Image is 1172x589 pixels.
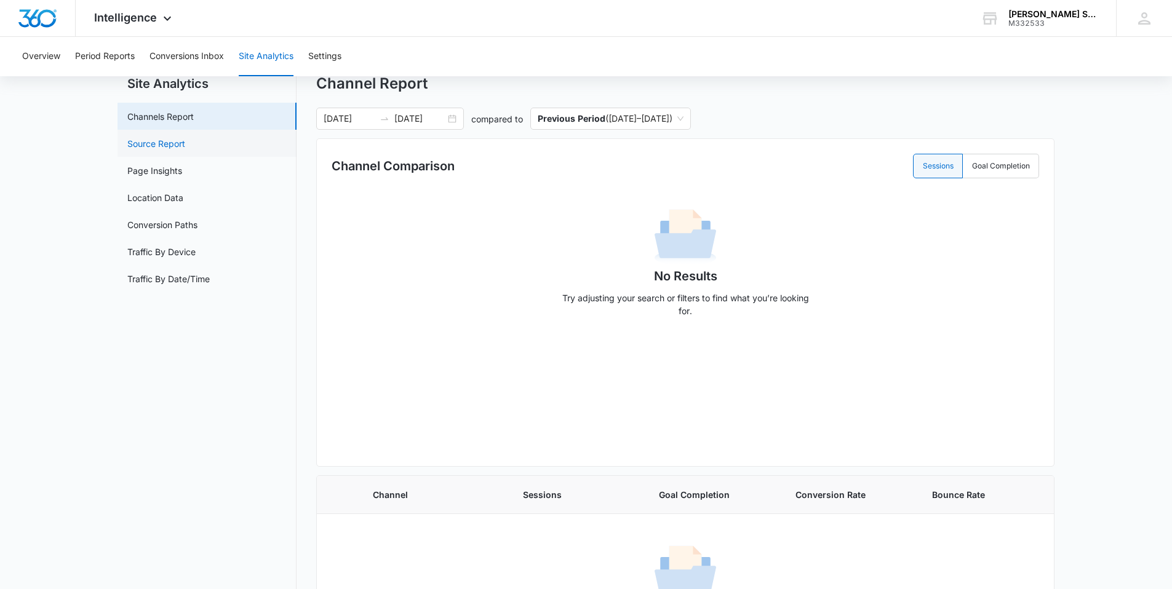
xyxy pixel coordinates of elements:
[654,267,717,285] h1: No Results
[963,154,1039,178] label: Goal Completion
[127,272,210,285] a: Traffic By Date/Time
[394,112,445,125] input: End date
[932,488,1034,501] span: Bounce Rate
[913,154,963,178] label: Sessions
[1008,19,1098,28] div: account id
[556,291,815,317] p: Try adjusting your search or filters to find what you’re looking for.
[316,74,428,93] h1: Channel Report
[127,191,183,204] a: Location Data
[149,37,224,76] button: Conversions Inbox
[239,37,293,76] button: Site Analytics
[471,113,523,125] p: compared to
[655,205,716,267] img: No Data
[118,74,297,93] h2: Site Analytics
[523,488,630,501] span: Sessions
[380,114,389,124] span: swap-right
[324,112,375,125] input: Start date
[538,108,684,129] span: ( [DATE] – [DATE] )
[127,245,196,258] a: Traffic By Device
[94,11,157,24] span: Intelligence
[538,113,605,124] p: Previous Period
[22,37,60,76] button: Overview
[795,488,903,501] span: Conversion Rate
[127,164,182,177] a: Page Insights
[75,37,135,76] button: Period Reports
[373,488,493,501] span: Channel
[332,157,455,175] h3: Channel Comparison
[659,488,766,501] span: Goal Completion
[127,110,194,123] a: Channels Report
[308,37,341,76] button: Settings
[1008,9,1098,19] div: account name
[380,114,389,124] span: to
[127,218,197,231] a: Conversion Paths
[127,137,185,150] a: Source Report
